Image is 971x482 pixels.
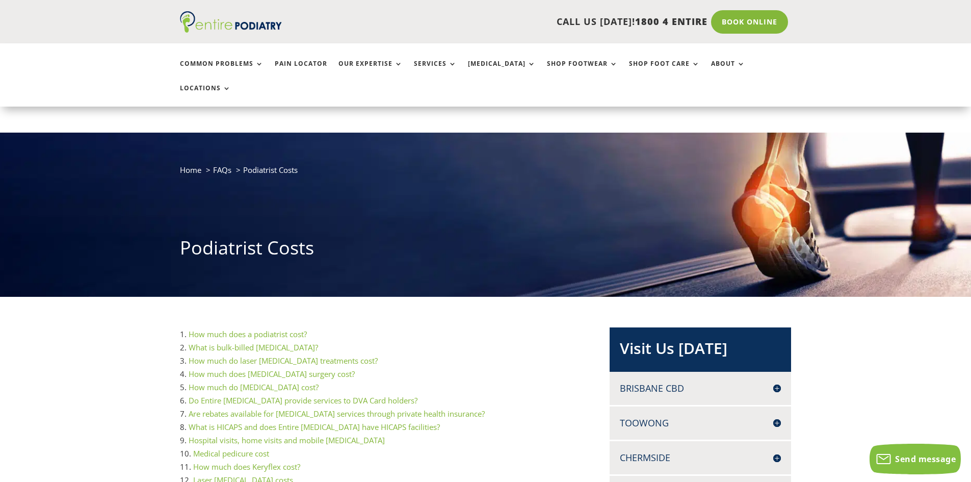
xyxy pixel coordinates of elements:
[180,165,201,175] a: Home
[189,395,417,405] a: Do Entire [MEDICAL_DATA] provide services to DVA Card holders?
[620,382,781,395] h4: Brisbane CBD
[180,235,792,266] h1: Podiatrist Costs
[189,409,485,419] a: Are rebates available for [MEDICAL_DATA] services through private health insurance?
[414,60,457,82] a: Services
[338,60,403,82] a: Our Expertise
[180,163,792,184] nav: breadcrumb
[180,24,282,35] a: Entire Podiatry
[189,369,355,379] a: How much does [MEDICAL_DATA] surgery cost?
[620,417,781,429] h4: Toowong
[468,60,536,82] a: [MEDICAL_DATA]
[189,435,385,445] a: Hospital visits, home visits and mobile [MEDICAL_DATA]
[189,356,378,366] a: How much do laser [MEDICAL_DATA] treatments cost?
[629,60,700,82] a: Shop Foot Care
[189,342,318,352] a: What is bulk-billed [MEDICAL_DATA]?
[193,448,269,459] a: Medical pedicure cost
[213,165,231,175] a: FAQs
[275,60,327,82] a: Pain Locator
[895,453,956,465] span: Send message
[189,382,319,392] a: How much do [MEDICAL_DATA] cost?
[189,422,440,432] a: What is HICAPS and does Entire [MEDICAL_DATA] have HICAPS facilities?
[193,462,300,472] a: How much does Keryflex cost?
[635,15,707,28] span: 1800 4 ENTIRE
[243,165,298,175] span: Podiatrist Costs
[321,15,707,29] p: CALL US [DATE]!
[180,85,231,107] a: Locations
[547,60,618,82] a: Shop Footwear
[711,10,788,34] a: Book Online
[180,11,282,33] img: logo (1)
[620,451,781,464] h4: Chermside
[620,338,781,364] h2: Visit Us [DATE]
[180,60,264,82] a: Common Problems
[189,329,307,339] a: How much does a podiatrist cost?
[711,60,745,82] a: About
[870,444,961,474] button: Send message
[180,111,231,133] a: Locations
